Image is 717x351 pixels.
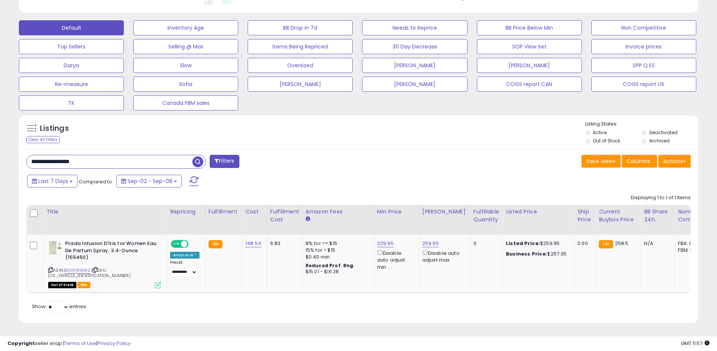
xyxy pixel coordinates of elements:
[38,177,68,185] span: Last 7 Days
[506,240,540,247] b: Listed Price:
[377,249,413,271] div: Disable auto adjust min
[422,249,464,263] div: Disable auto adjust max
[422,208,467,216] div: [PERSON_NAME]
[65,240,157,263] b: Prada Infusion D'Iris for Women Eau De Parfum Spray, 3.4-Ounce (155450)
[27,175,78,188] button: Last 7 Days
[245,208,264,216] div: Cost
[658,155,691,168] button: Actions
[19,77,124,92] button: Re-measure
[306,216,310,222] small: Amazon Fees.
[79,178,113,185] span: Compared to:
[306,247,368,254] div: 15% for > $15
[40,123,69,134] h5: Listings
[506,208,571,216] div: Listed Price
[270,240,297,247] div: 6.83
[477,77,582,92] button: COGS report CAN
[19,95,124,110] button: TK
[248,77,353,92] button: [PERSON_NAME]
[64,267,90,274] a: B001FWXHK2
[649,138,670,144] label: Archived
[19,20,124,35] button: Default
[209,208,239,216] div: Fulfillment
[622,155,657,168] button: Columns
[170,260,199,277] div: Preset:
[116,175,182,188] button: Sep-02 - Sep-08
[362,20,467,35] button: Needs to Reprice
[48,240,161,287] div: ASIN:
[46,208,164,216] div: Title
[170,252,199,259] div: Amazon AI *
[591,77,696,92] button: COGS report US
[19,39,124,54] button: Top Sellers
[362,39,467,54] button: 30 Day Decrease
[64,340,96,347] a: Terms of Use
[599,208,638,224] div: Current Buybox Price
[8,340,131,347] div: seller snap | |
[377,240,394,247] a: 229.95
[678,247,703,254] div: FBM: 1
[582,155,621,168] button: Save View
[19,58,124,73] button: Darya
[209,240,222,248] small: FBA
[477,58,582,73] button: [PERSON_NAME]
[306,269,368,275] div: $15.01 - $16.28
[170,208,202,216] div: Repricing
[577,240,590,247] div: 0.00
[362,58,467,73] button: [PERSON_NAME]
[48,267,131,278] span: | SKU: [US_VEHICLE_IDENTIFICATION_NUMBER]
[615,240,629,247] span: 258.5
[593,138,620,144] label: Out of Stock
[591,58,696,73] button: SPP Q ES
[593,129,607,136] label: Active
[306,254,368,260] div: $0.40 min
[26,136,60,143] div: Clear All Filters
[678,240,703,247] div: FBA: 0
[627,157,650,165] span: Columns
[210,155,239,168] button: Filters
[133,39,238,54] button: Selling @ Max
[270,208,299,224] div: Fulfillment Cost
[599,240,613,248] small: FBA
[8,340,35,347] strong: Copyright
[377,208,416,216] div: Min Price
[248,39,353,54] button: Items Being Repriced
[32,303,86,310] span: Show: entries
[473,240,497,247] div: 0
[306,262,355,269] b: Reduced Prof. Rng.
[506,240,568,247] div: $259.95
[631,194,691,201] div: Displaying 1 to 1 of 1 items
[128,177,172,185] span: Sep-02 - Sep-08
[78,282,90,288] span: FBA
[97,340,131,347] a: Privacy Policy
[133,20,238,35] button: Inventory Age
[577,208,592,224] div: Ship Price
[591,39,696,54] button: Invoice prices
[477,20,582,35] button: BB Price Below Min
[506,250,547,257] b: Business Price:
[306,240,368,247] div: 8% for <= $15
[248,58,353,73] button: Oversized
[172,241,181,247] span: ON
[248,20,353,35] button: BB Drop in 7d
[678,208,705,224] div: Num of Comp.
[133,95,238,110] button: Canada FBM sales
[477,39,582,54] button: SOP View Set
[506,251,568,257] div: $257.35
[585,121,698,128] p: Listing States:
[591,20,696,35] button: Non Competitive
[644,240,669,247] div: N/A
[48,240,63,255] img: 41QSyOZJzSL._SL40_.jpg
[422,240,439,247] a: 259.95
[133,58,238,73] button: Slow
[306,208,371,216] div: Amazon Fees
[187,241,199,247] span: OFF
[133,77,238,92] button: Sofia
[48,282,76,288] span: All listings that are currently out of stock and unavailable for purchase on Amazon
[473,208,499,224] div: Fulfillable Quantity
[362,77,467,92] button: [PERSON_NAME]
[644,208,671,224] div: BB Share 24h.
[649,129,677,136] label: Deactivated
[681,340,709,347] span: 2025-09-16 11:57 GMT
[245,240,261,247] a: 148.54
